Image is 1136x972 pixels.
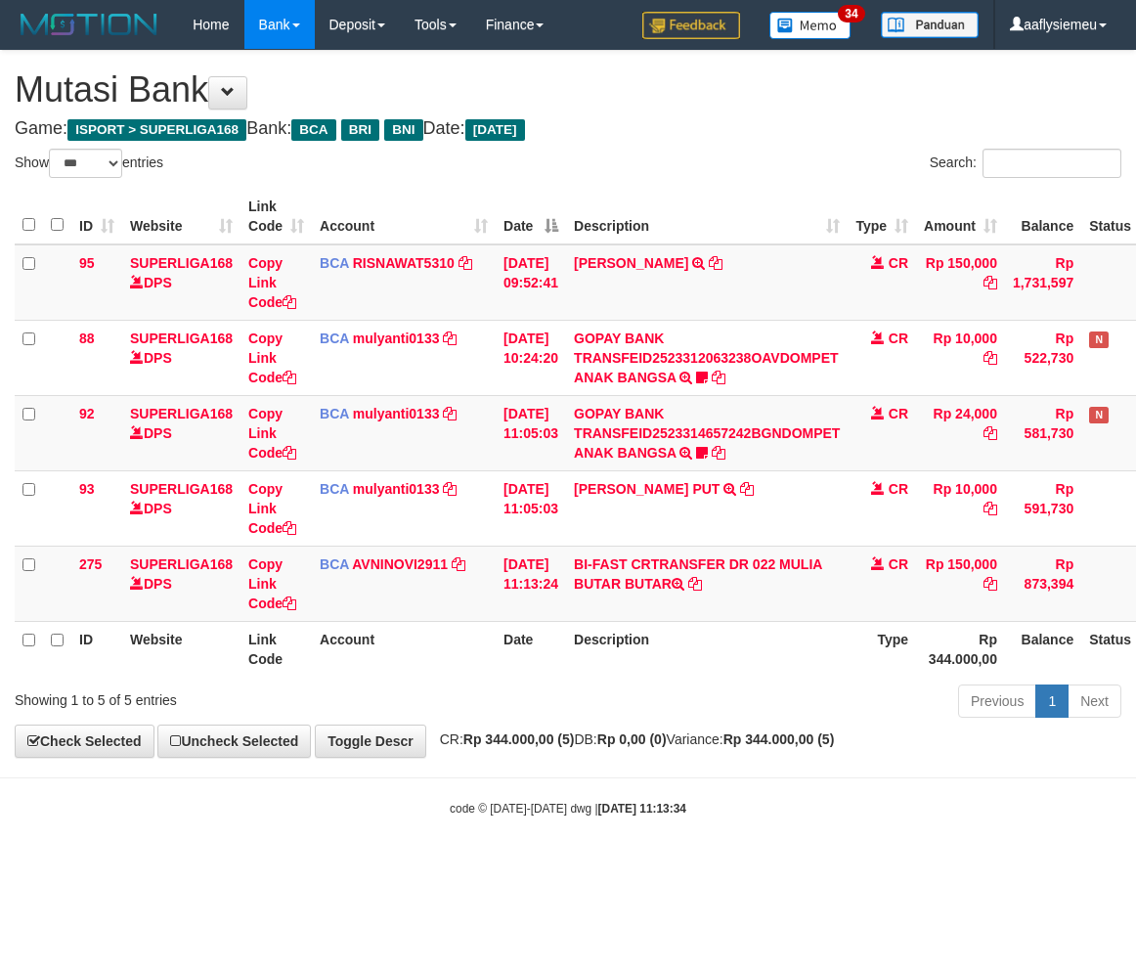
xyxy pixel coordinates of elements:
td: DPS [122,470,240,546]
span: 92 [79,406,95,421]
th: Link Code: activate to sort column ascending [240,189,312,244]
td: Rp 150,000 [916,546,1005,621]
span: CR [889,406,908,421]
a: Next [1068,685,1121,718]
a: Copy mulyanti0133 to clipboard [443,331,457,346]
a: [PERSON_NAME] [574,255,688,271]
td: [DATE] 11:05:03 [496,395,566,470]
a: Copy Rp 10,000 to clipboard [983,501,997,516]
a: mulyanti0133 [353,331,440,346]
td: Rp 150,000 [916,244,1005,321]
img: Feedback.jpg [642,12,740,39]
span: BCA [320,331,349,346]
h4: Game: Bank: Date: [15,119,1121,139]
a: Copy Link Code [248,255,296,310]
a: Copy IWAN SANUSI to clipboard [709,255,722,271]
strong: Rp 344.000,00 (5) [723,731,835,747]
a: Copy Link Code [248,481,296,536]
span: [DATE] [465,119,525,141]
span: 275 [79,556,102,572]
td: DPS [122,244,240,321]
label: Show entries [15,149,163,178]
label: Search: [930,149,1121,178]
span: CR [889,556,908,572]
td: Rp 522,730 [1005,320,1081,395]
span: BCA [320,406,349,421]
span: BNI [384,119,422,141]
td: DPS [122,320,240,395]
small: code © [DATE]-[DATE] dwg | [450,802,686,816]
a: SUPERLIGA168 [130,331,233,346]
a: Copy Rp 150,000 to clipboard [983,275,997,290]
th: Account: activate to sort column ascending [312,189,496,244]
td: BI-FAST CRTRANSFER DR 022 MULIA BUTAR BUTAR [566,546,848,621]
span: CR [889,481,908,497]
th: Website [122,621,240,677]
a: mulyanti0133 [353,406,440,421]
a: Copy AVNINOVI2911 to clipboard [452,556,465,572]
strong: Rp 0,00 (0) [597,731,667,747]
th: ID: activate to sort column ascending [71,189,122,244]
a: Copy Rp 150,000 to clipboard [983,576,997,592]
td: DPS [122,395,240,470]
img: MOTION_logo.png [15,10,163,39]
th: Balance [1005,621,1081,677]
th: Date: activate to sort column descending [496,189,566,244]
td: Rp 1,731,597 [1005,244,1081,321]
td: [DATE] 11:13:24 [496,546,566,621]
span: 88 [79,331,95,346]
td: [DATE] 09:52:41 [496,244,566,321]
span: CR [889,331,908,346]
th: Description: activate to sort column ascending [566,189,848,244]
a: GOPAY BANK TRANSFEID2523312063238OAVDOMPET ANAK BANGSA [574,331,839,385]
a: mulyanti0133 [353,481,440,497]
td: Rp 581,730 [1005,395,1081,470]
span: CR [889,255,908,271]
th: Link Code [240,621,312,677]
a: GOPAY BANK TRANSFEID2523314657242BGNDOMPET ANAK BANGSA [574,406,840,461]
img: Button%20Memo.svg [769,12,852,39]
span: 93 [79,481,95,497]
span: Has Note [1089,331,1109,348]
a: SUPERLIGA168 [130,556,233,572]
a: Copy Link Code [248,556,296,611]
th: Balance [1005,189,1081,244]
h1: Mutasi Bank [15,70,1121,110]
strong: Rp 344.000,00 (5) [463,731,575,747]
a: Toggle Descr [315,725,426,758]
input: Search: [983,149,1121,178]
span: 34 [838,5,864,22]
a: SUPERLIGA168 [130,255,233,271]
th: Website: activate to sort column ascending [122,189,240,244]
a: Copy Rp 10,000 to clipboard [983,350,997,366]
span: Has Note [1089,407,1109,423]
select: Showentries [49,149,122,178]
td: Rp 591,730 [1005,470,1081,546]
a: SUPERLIGA168 [130,481,233,497]
span: BRI [341,119,379,141]
a: Copy Link Code [248,331,296,385]
span: BCA [291,119,335,141]
a: AVNINOVI2911 [352,556,448,572]
a: Copy Rp 24,000 to clipboard [983,425,997,441]
th: Rp 344.000,00 [916,621,1005,677]
th: Account [312,621,496,677]
img: panduan.png [881,12,979,38]
span: 95 [79,255,95,271]
a: Copy RIDHO MAHENDRA PUT to clipboard [740,481,754,497]
th: Date [496,621,566,677]
span: ISPORT > SUPERLIGA168 [67,119,246,141]
a: 1 [1035,685,1069,718]
a: Check Selected [15,725,154,758]
strong: [DATE] 11:13:34 [598,802,686,816]
td: Rp 10,000 [916,470,1005,546]
a: Copy RISNAWAT5310 to clipboard [459,255,472,271]
a: Copy GOPAY BANK TRANSFEID2523312063238OAVDOMPET ANAK BANGSA to clipboard [712,370,725,385]
th: Amount: activate to sort column ascending [916,189,1005,244]
td: [DATE] 11:05:03 [496,470,566,546]
a: Copy mulyanti0133 to clipboard [443,481,457,497]
a: RISNAWAT5310 [353,255,455,271]
span: BCA [320,481,349,497]
a: Copy mulyanti0133 to clipboard [443,406,457,421]
span: CR: DB: Variance: [430,731,835,747]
